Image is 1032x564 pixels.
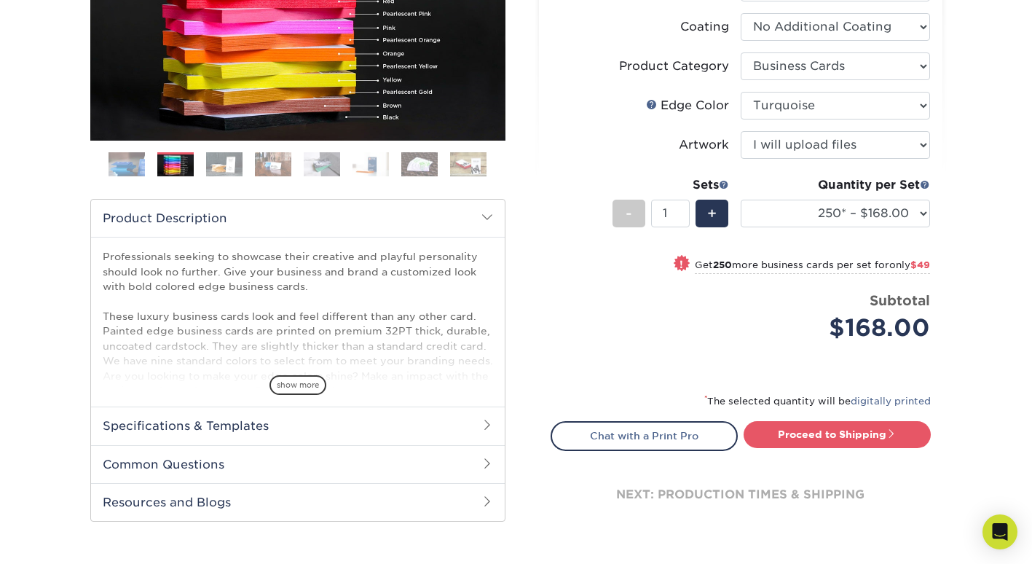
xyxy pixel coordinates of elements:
div: Open Intercom Messenger [982,514,1017,549]
div: Sets [612,176,729,194]
p: Professionals seeking to showcase their creative and playful personality should look no further. ... [103,249,493,531]
span: - [626,203,632,224]
h2: Specifications & Templates [91,407,505,444]
div: next: production times & shipping [551,451,931,538]
small: Get more business cards per set for [695,259,930,274]
div: Artwork [679,136,729,154]
h2: Resources and Blogs [91,483,505,521]
div: $168.00 [752,310,930,345]
img: Business Cards 06 [352,152,389,177]
span: only [889,259,930,270]
img: Business Cards 08 [450,152,487,177]
h2: Product Description [91,200,505,237]
a: Chat with a Print Pro [551,421,738,450]
span: show more [269,375,326,395]
small: The selected quantity will be [704,396,931,407]
a: digitally printed [851,396,931,407]
div: Edge Color [646,97,729,114]
span: + [707,203,717,224]
img: Business Cards 07 [401,152,438,177]
span: $49 [910,259,930,270]
div: Quantity per Set [741,176,930,194]
h2: Common Questions [91,445,505,483]
strong: 250 [713,259,732,270]
div: Coating [680,18,729,36]
img: Business Cards 01 [109,146,145,183]
div: Product Category [619,58,729,75]
img: Business Cards 05 [304,152,340,177]
a: Proceed to Shipping [744,421,931,447]
img: Business Cards 02 [157,154,194,177]
span: ! [680,256,683,272]
img: Business Cards 04 [255,152,291,177]
img: Business Cards 03 [206,152,243,177]
strong: Subtotal [870,292,930,308]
